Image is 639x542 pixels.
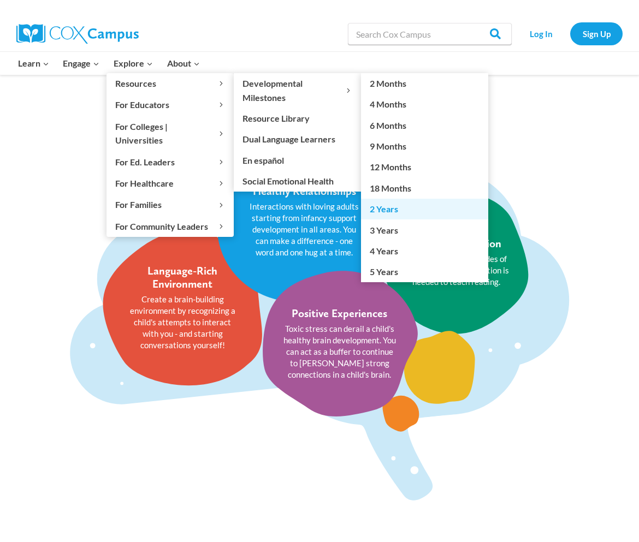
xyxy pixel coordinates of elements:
div: Language-Rich Environment [126,265,239,291]
a: Sign Up [570,22,623,45]
a: Resource Library [234,108,361,129]
nav: Primary Navigation [11,52,206,75]
p: Create a brain-building environment by recognizing a child's attempts to interact with you - and ... [126,294,239,352]
div: Positive Experiences [292,307,387,320]
button: Child menu of Learn [11,52,56,75]
a: 12 Months [361,157,488,177]
a: 4 Months [361,94,488,115]
input: Search Cox Campus [348,23,512,45]
button: Child menu of For Educators [106,94,234,115]
img: Cox Campus [16,24,139,44]
button: Child menu of Resources [106,73,234,94]
button: Child menu of For Community Leaders [106,216,234,236]
a: En español [234,150,361,170]
button: Child menu of About [160,52,207,75]
a: 5 Years [361,261,488,282]
nav: Secondary Navigation [517,22,623,45]
a: Social Emotional Health [234,171,361,192]
a: 6 Months [361,115,488,135]
p: Interactions with loving adults starting from infancy support development in all areas. You can m... [248,201,361,258]
a: 9 Months [361,136,488,157]
button: Child menu of Engage [56,52,107,75]
button: Child menu of For Families [106,194,234,215]
a: 4 Years [361,241,488,261]
a: 18 Months [361,177,488,198]
button: Child menu of For Ed. Leaders [106,151,234,172]
a: Log In [517,22,565,45]
button: Child menu of For Healthcare [106,173,234,194]
button: Child menu of Developmental Milestones [234,73,361,108]
a: 3 Years [361,219,488,240]
button: Child menu of For Colleges | Universities [106,116,234,151]
a: Dual Language Learners [234,129,361,150]
a: 2 Years [361,199,488,219]
button: Child menu of Explore [106,52,160,75]
a: 2 Months [361,73,488,94]
p: Toxic stress can derail a child's healthy brain development. You can act as a buffer to continue ... [283,323,396,380]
